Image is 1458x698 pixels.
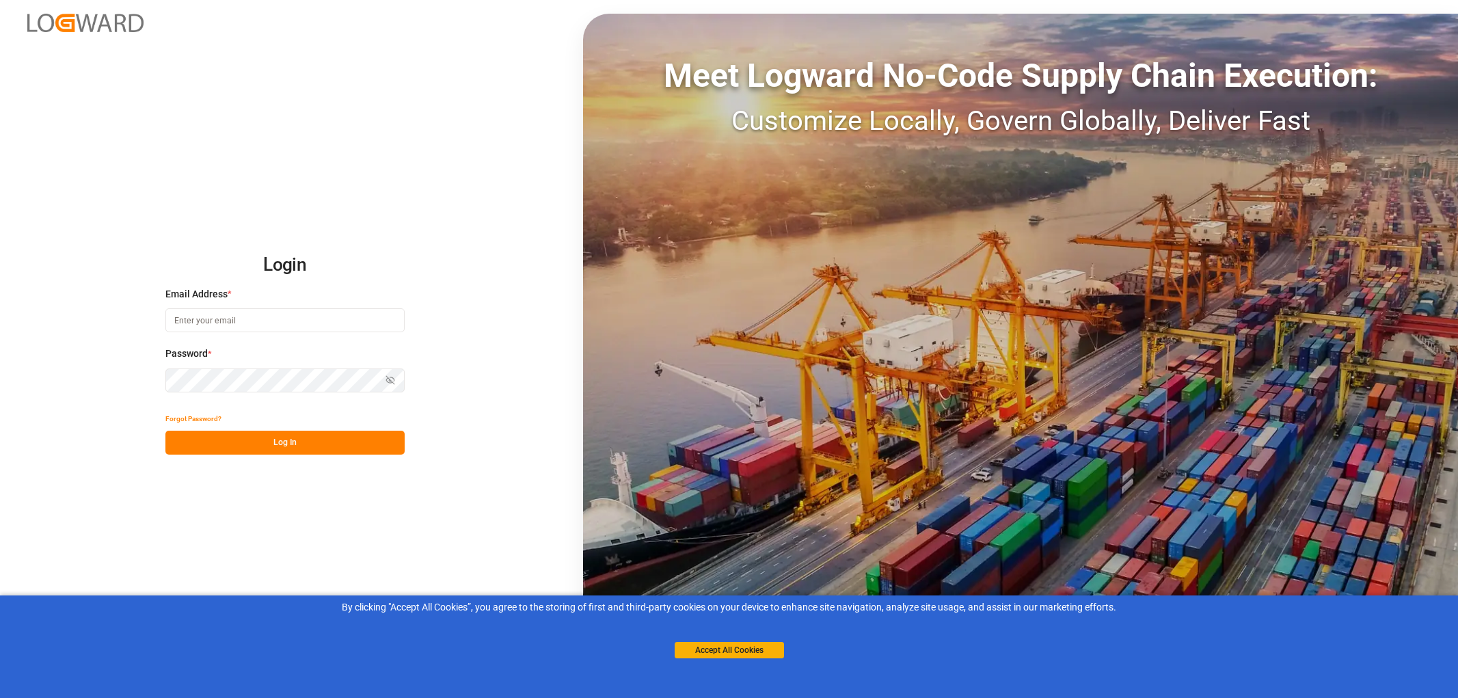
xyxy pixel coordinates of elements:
[165,308,405,332] input: Enter your email
[27,14,144,32] img: Logward_new_orange.png
[10,600,1448,615] div: By clicking "Accept All Cookies”, you agree to the storing of first and third-party cookies on yo...
[165,407,221,431] button: Forgot Password?
[165,287,228,301] span: Email Address
[165,347,208,361] span: Password
[675,642,784,658] button: Accept All Cookies
[583,51,1458,100] div: Meet Logward No-Code Supply Chain Execution:
[165,243,405,287] h2: Login
[583,100,1458,142] div: Customize Locally, Govern Globally, Deliver Fast
[165,431,405,455] button: Log In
